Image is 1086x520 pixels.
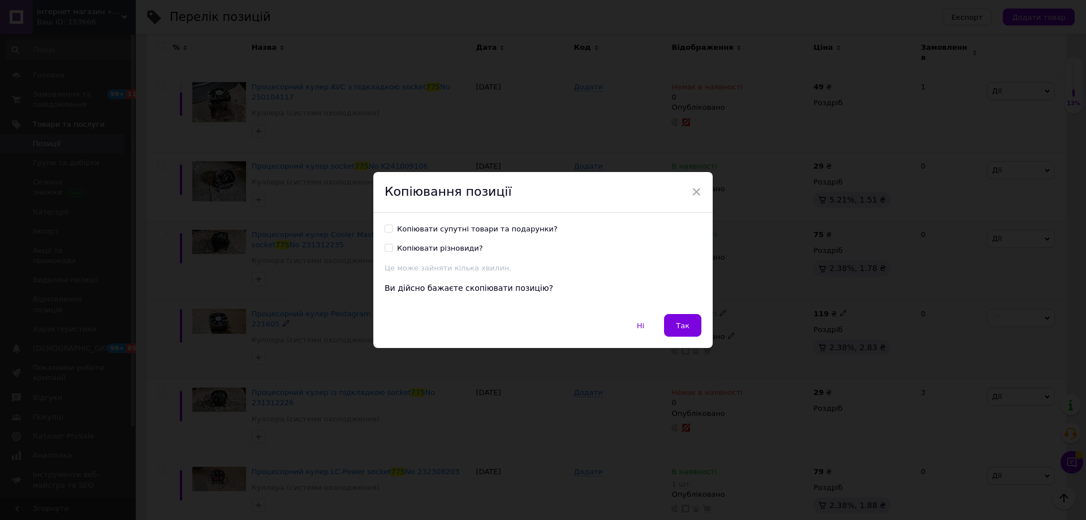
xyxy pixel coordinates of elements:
[397,243,483,253] div: Копіювати різновиди?
[625,314,656,337] button: Ні
[385,264,511,272] span: Це може зайняти кілька хвилин.
[385,283,701,294] div: Ви дійсно бажаєте скопіювати позицію?
[385,184,512,199] span: Копіювання позиції
[397,224,558,234] div: Копіювати супутні товари та подарунки?
[691,182,701,201] span: ×
[637,321,644,330] span: Ні
[676,321,689,330] span: Так
[664,314,701,337] button: Так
